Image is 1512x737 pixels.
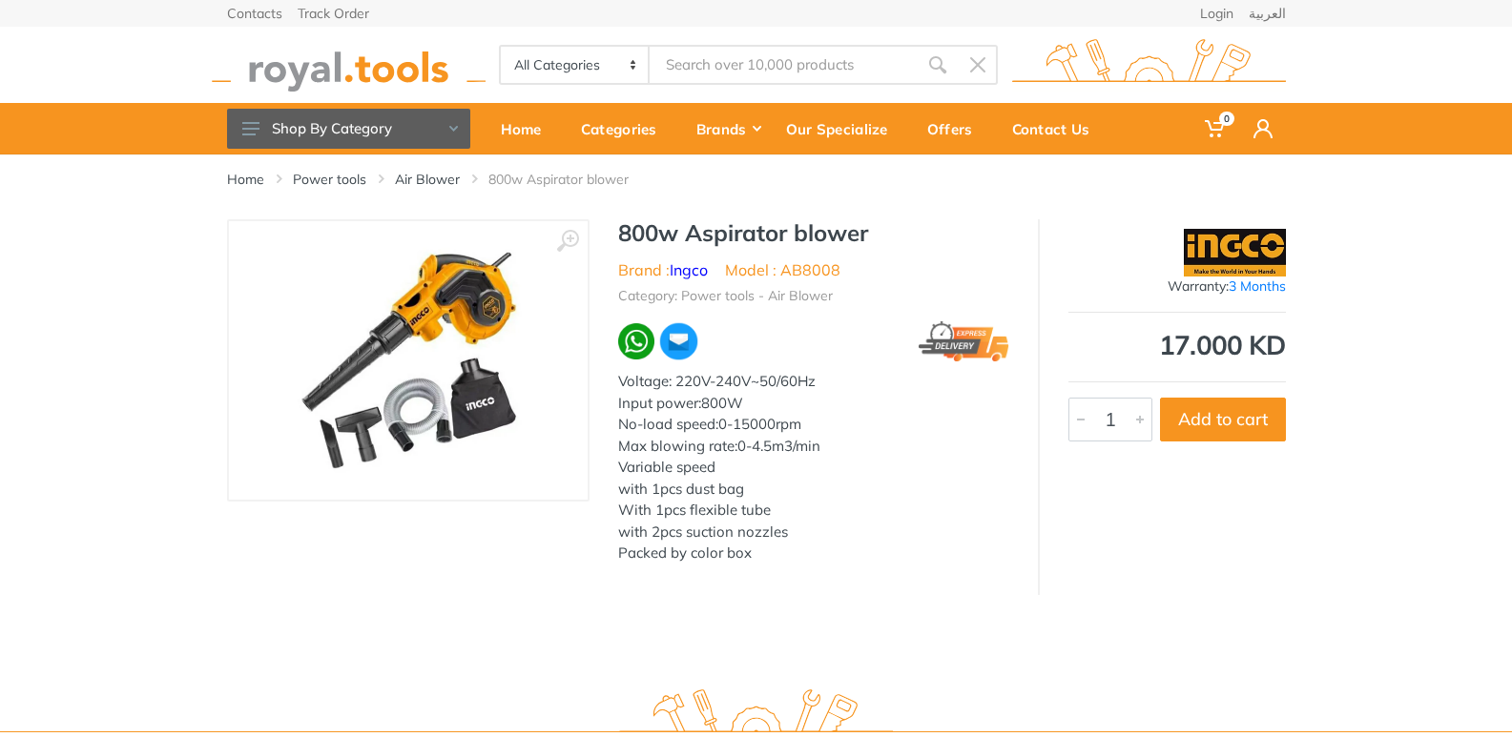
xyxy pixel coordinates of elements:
[773,103,914,154] a: Our Specialize
[1068,332,1286,358] div: 17.000 KD
[618,219,1009,247] h1: 800w Aspirator blower
[1249,7,1286,20] a: العربية
[288,240,528,481] img: Royal Tools - 800w Aspirator blower
[683,109,773,149] div: Brands
[501,47,651,83] select: Category
[650,45,917,85] input: Site search
[227,170,264,189] a: Home
[725,258,840,281] li: Model : AB8008
[618,286,833,306] li: Category: Power tools - Air Blower
[658,321,699,362] img: ma.webp
[1184,229,1286,276] img: Ingco
[919,321,1009,362] img: express.png
[487,103,568,154] a: Home
[298,7,369,20] a: Track Order
[487,109,568,149] div: Home
[914,103,999,154] a: Offers
[999,109,1116,149] div: Contact Us
[227,109,470,149] button: Shop By Category
[999,103,1116,154] a: Contact Us
[568,109,683,149] div: Categories
[618,323,655,360] img: wa.webp
[1200,7,1233,20] a: Login
[227,170,1286,189] nav: breadcrumb
[488,170,657,189] li: 800w Aspirator blower
[1068,276,1286,297] div: Warranty:
[395,170,460,189] a: Air Blower
[914,109,999,149] div: Offers
[212,39,486,92] img: royal.tools Logo
[670,260,708,279] a: Ingco
[1191,103,1240,154] a: 0
[1219,112,1234,126] span: 0
[568,103,683,154] a: Categories
[618,371,1009,564] div: Voltage: 220V-240V~50/60Hz Input power:800W No-load speed:0-15000rpm Max blowing rate:0-4.5m3/min...
[618,258,708,281] li: Brand :
[1160,398,1286,441] button: Add to cart
[227,7,282,20] a: Contacts
[773,109,914,149] div: Our Specialize
[1229,277,1286,295] span: 3 Months
[293,170,366,189] a: Power tools
[1012,39,1286,92] img: royal.tools Logo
